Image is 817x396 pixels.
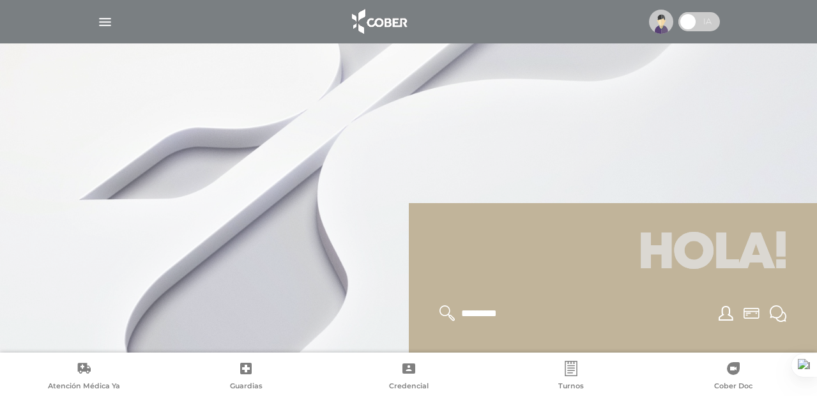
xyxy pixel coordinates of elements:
[345,6,412,37] img: logo_cober_home-white.png
[230,381,263,393] span: Guardias
[649,10,673,34] img: profile-placeholder.svg
[490,361,652,393] a: Turnos
[327,361,489,393] a: Credencial
[424,218,802,290] h1: Hola!
[558,381,584,393] span: Turnos
[3,361,165,393] a: Atención Médica Ya
[389,381,429,393] span: Credencial
[165,361,327,393] a: Guardias
[97,14,113,30] img: Cober_menu-lines-white.svg
[48,381,120,393] span: Atención Médica Ya
[652,361,814,393] a: Cober Doc
[714,381,752,393] span: Cober Doc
